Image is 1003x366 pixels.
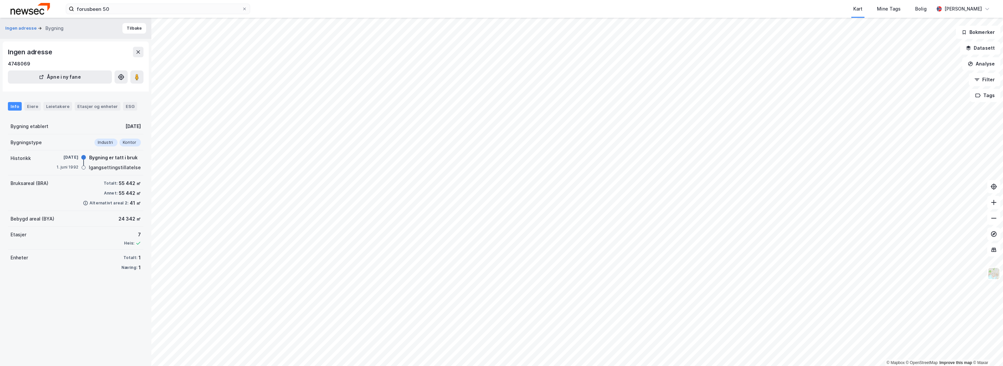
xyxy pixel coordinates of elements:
div: Bygning er tatt i bruk [89,154,138,162]
div: 55 442 ㎡ [119,189,141,197]
img: newsec-logo.f6e21ccffca1b3a03d2d.png [11,3,50,14]
div: [DATE] [52,154,78,160]
div: Info [8,102,22,111]
iframe: Chat Widget [970,334,1003,366]
div: Etasjer og enheter [77,103,118,109]
div: Kontrollprogram for chat [970,334,1003,366]
div: 1 [139,264,141,272]
button: Analyse [962,57,1000,70]
div: Totalt: [104,181,117,186]
div: Historikk [11,154,31,162]
div: Bygning etablert [11,122,48,130]
div: Annet: [104,191,117,196]
div: [DATE] [125,122,141,130]
button: Bokmerker [956,26,1000,39]
div: Enheter [11,254,28,262]
div: 1. juni 1992 [52,164,78,170]
div: 24 342 ㎡ [118,215,141,223]
a: Mapbox [887,360,905,365]
div: Totalt: [123,255,137,260]
div: 55 442 ㎡ [119,179,141,187]
div: 7 [124,231,141,239]
div: [PERSON_NAME] [944,5,982,13]
a: OpenStreetMap [906,360,938,365]
button: Datasett [960,41,1000,55]
div: Leietakere [43,102,72,111]
button: Åpne i ny fane [8,70,112,84]
button: Filter [969,73,1000,86]
button: Tags [970,89,1000,102]
button: Tilbake [122,23,146,34]
button: Ingen adresse [5,25,38,32]
div: ESG [123,102,137,111]
div: Næring: [121,265,137,270]
div: 4748069 [8,60,30,68]
div: 41 ㎡ [130,199,141,207]
a: Improve this map [939,360,972,365]
div: Alternativt areal 2: [90,200,128,206]
div: Bygningstype [11,139,42,146]
div: Bygning [45,24,64,32]
div: Igangsettingstillatelse [89,164,141,171]
div: Bruksareal (BRA) [11,179,48,187]
div: Bebygd areal (BYA) [11,215,54,223]
div: Ingen adresse [8,47,53,57]
input: Søk på adresse, matrikkel, gårdeiere, leietakere eller personer [74,4,242,14]
div: Etasjer [11,231,26,239]
div: Kart [853,5,862,13]
div: Heis: [124,241,134,246]
div: Mine Tags [877,5,901,13]
div: Bolig [915,5,927,13]
img: Z [988,267,1000,280]
div: 1 [139,254,141,262]
div: Eiere [24,102,41,111]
